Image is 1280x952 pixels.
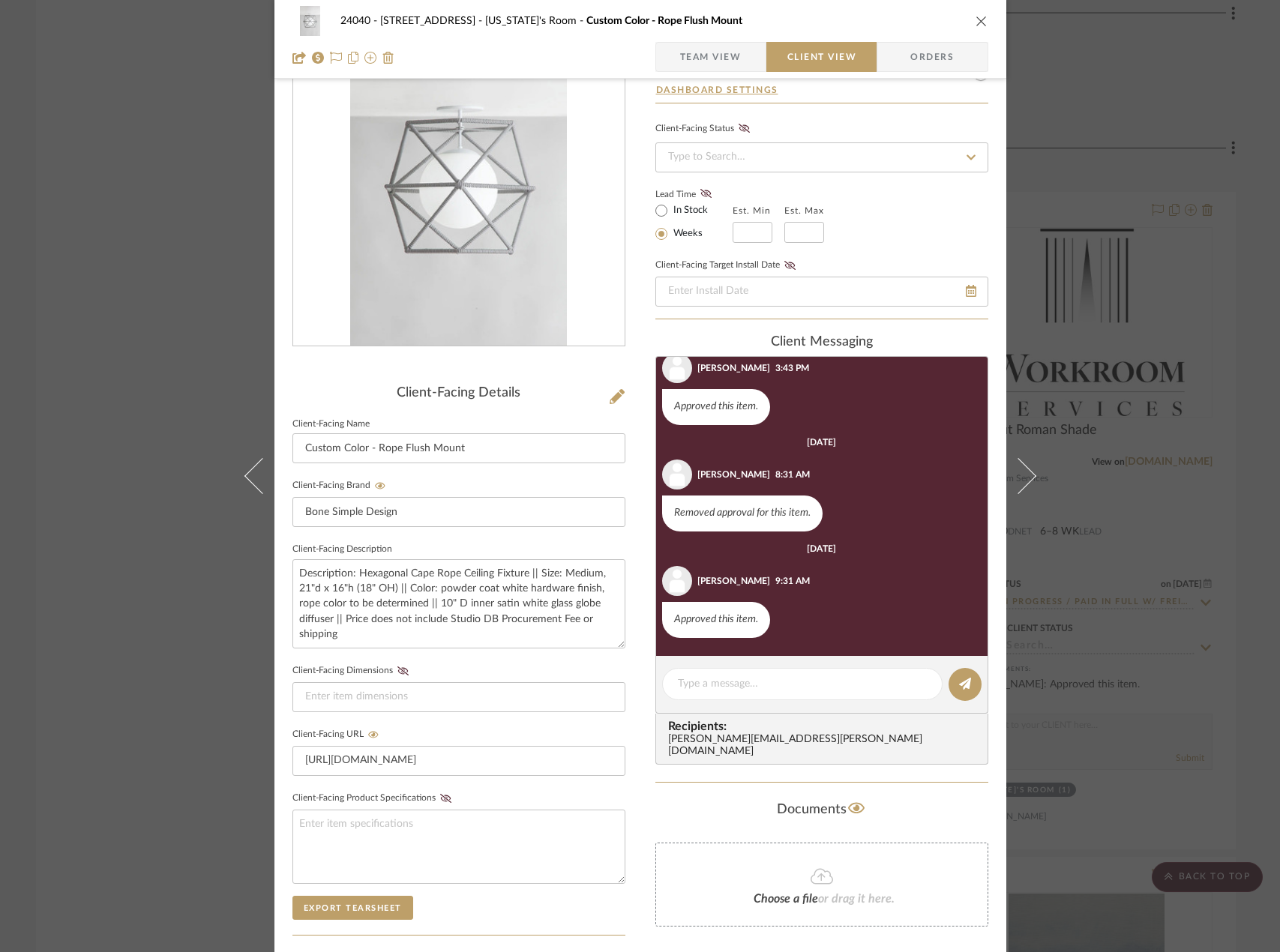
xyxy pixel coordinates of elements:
button: Export Tearsheet [292,896,413,920]
span: 24040 - [STREET_ADDRESS] [340,16,485,26]
mat-radio-group: Select item type [655,201,733,243]
div: Removed approval for this item. [662,495,823,531]
div: Client-Facing Status [655,121,754,136]
span: [US_STATE]'s Room [485,16,586,26]
label: Lead Time [655,187,733,201]
div: Client-Facing Details [292,385,625,402]
input: Enter Client-Facing Brand [292,497,625,527]
button: Client-Facing URL [364,729,384,740]
div: 3:43 PM [775,361,809,375]
div: 9:31 AM [775,574,810,588]
label: Client-Facing URL [292,729,384,740]
img: 244f3b80-d092-459b-a22f-13d40566ffba_436x436.jpg [350,21,567,346]
label: Client-Facing Description [292,546,392,553]
div: Approved this item. [662,389,770,425]
img: 244f3b80-d092-459b-a22f-13d40566ffba_48x40.jpg [292,6,328,36]
div: [DATE] [807,437,836,448]
button: Dashboard Settings [655,83,779,97]
input: Type to Search… [655,142,988,172]
label: Weeks [670,227,703,241]
label: Est. Min [733,205,771,216]
label: In Stock [670,204,708,217]
div: Approved this item. [662,602,770,638]
button: close [975,14,988,28]
input: Enter Client-Facing Item Name [292,433,625,463]
div: [PERSON_NAME][EMAIL_ADDRESS][PERSON_NAME][DOMAIN_NAME] [668,734,982,758]
button: Client-Facing Dimensions [393,666,413,676]
button: Client-Facing Target Install Date [780,260,800,271]
label: Client-Facing Brand [292,480,391,491]
div: 0 [293,21,625,346]
div: client Messaging [655,334,988,351]
span: Choose a file [754,893,818,905]
label: Client-Facing Name [292,421,370,428]
span: Recipients: [668,720,982,733]
div: Documents [655,798,988,822]
input: Enter item dimensions [292,682,625,712]
img: Remove from project [382,52,394,64]
div: [PERSON_NAME] [697,574,770,588]
span: Custom Color - Rope Flush Mount [586,16,742,26]
div: 8:31 AM [775,468,810,481]
input: Enter item URL [292,746,625,776]
label: Client-Facing Target Install Date [655,260,800,271]
button: Client-Facing Brand [370,480,391,491]
label: Client-Facing Dimensions [292,666,413,676]
input: Enter Install Date [655,277,988,307]
img: user_avatar.png [662,566,692,596]
img: user_avatar.png [662,353,692,383]
span: Team View [680,42,742,72]
span: or drag it here. [818,893,895,905]
span: Client View [787,42,856,72]
div: [DATE] [807,543,836,554]
button: Lead Time [696,187,716,202]
img: user_avatar.png [662,460,692,489]
div: [PERSON_NAME] [697,468,770,481]
div: [PERSON_NAME] [697,361,770,375]
button: Client-Facing Product Specifications [436,793,456,804]
span: Orders [894,42,970,72]
label: Client-Facing Product Specifications [292,793,456,804]
label: Est. Max [784,205,824,216]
